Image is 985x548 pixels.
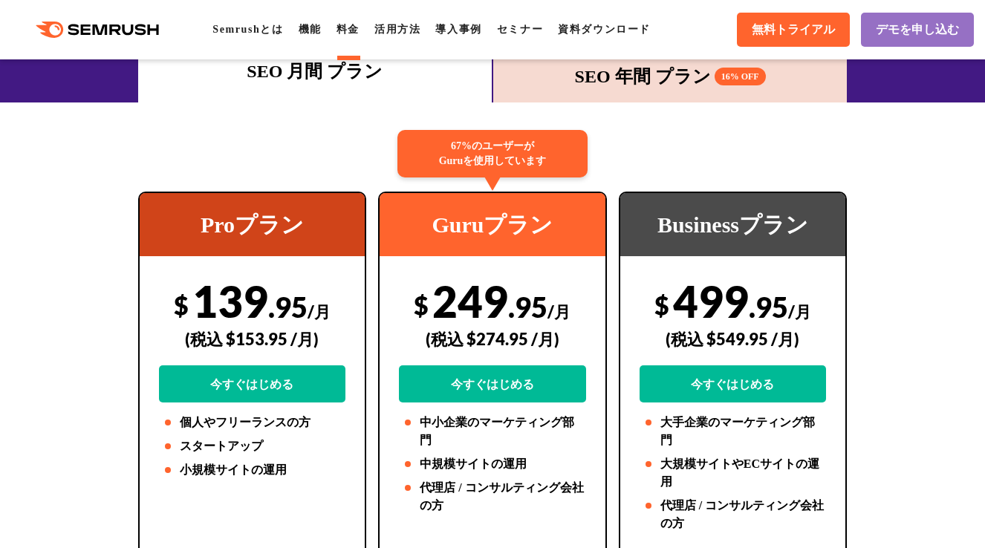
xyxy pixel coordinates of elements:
span: /月 [308,301,331,322]
a: 導入事例 [435,24,481,35]
span: .95 [749,290,788,324]
span: .95 [268,290,308,324]
a: 活用方法 [374,24,420,35]
a: デモを申し込む [861,13,974,47]
div: SEO 年間 プラン [501,63,839,90]
li: 代理店 / コンサルティング会社の方 [399,479,585,515]
span: デモを申し込む [876,22,959,38]
div: SEO 月間 プラン [146,58,484,85]
li: 中規模サイトの運用 [399,455,585,473]
div: 499 [640,275,826,402]
span: .95 [508,290,547,324]
div: (税込 $274.95 /月) [399,313,585,365]
a: 資料ダウンロード [558,24,651,35]
li: 大手企業のマーケティング部門 [640,414,826,449]
div: (税込 $549.95 /月) [640,313,826,365]
li: 個人やフリーランスの方 [159,414,345,431]
div: Guruプラン [380,193,605,256]
div: Proプラン [140,193,365,256]
li: 中小企業のマーケティング部門 [399,414,585,449]
span: /月 [547,301,570,322]
a: 今すぐはじめる [159,365,345,402]
div: (税込 $153.95 /月) [159,313,345,365]
a: Semrushとは [212,24,283,35]
span: /月 [788,301,811,322]
a: 料金 [337,24,360,35]
a: 今すぐはじめる [399,365,585,402]
div: 139 [159,275,345,402]
li: 大規模サイトやECサイトの運用 [640,455,826,491]
li: スタートアップ [159,437,345,455]
span: $ [414,290,429,320]
a: セミナー [497,24,543,35]
li: 小規模サイトの運用 [159,461,345,479]
div: 67%のユーザーが Guruを使用しています [397,130,588,177]
span: 16% OFF [715,68,766,85]
div: Businessプラン [620,193,845,256]
span: $ [174,290,189,320]
span: 無料トライアル [752,22,835,38]
a: 無料トライアル [737,13,850,47]
a: 機能 [299,24,322,35]
div: 249 [399,275,585,402]
span: $ [654,290,669,320]
a: 今すぐはじめる [640,365,826,402]
li: 代理店 / コンサルティング会社の方 [640,497,826,532]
